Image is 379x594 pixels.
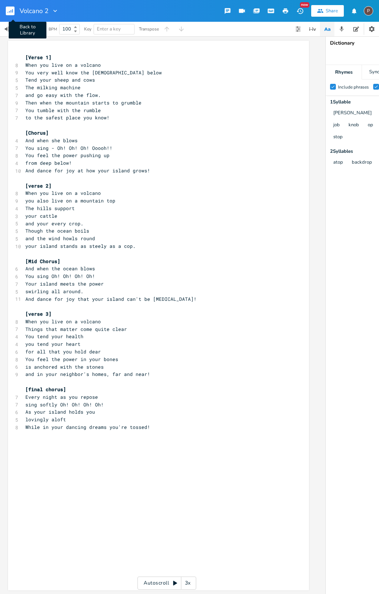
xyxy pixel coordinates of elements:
span: As your island holds you [25,409,95,415]
div: Autoscroll [137,577,196,590]
span: is anchored with the stones [25,364,104,370]
button: stop [333,134,343,140]
span: You sing Oh! Oh! Oh! Oh! [25,273,95,279]
span: Though the ocean boils [25,228,89,234]
button: op [368,122,373,128]
button: atop [333,160,343,166]
span: to the safest place you know! [25,114,110,121]
span: You sing - Oh! Oh! Oh! Ooooh!! [25,145,112,151]
span: Enter a key [97,26,121,32]
span: Volcano 2 [20,8,49,14]
span: When you live on a volcano [25,318,101,325]
span: And dance for joy that your island can't be [MEDICAL_DATA]! [25,296,197,302]
span: [verse 3] [25,311,52,317]
button: Back to Library [6,2,20,20]
span: You tend your health [25,333,83,340]
span: When you live on a volcano [25,62,101,68]
span: you also live on a mountain top [25,197,115,204]
span: You feel the power in your bones [25,356,118,362]
span: and your every crop. [25,220,83,227]
span: and in your neighbor's homes, far and near! [25,371,150,377]
span: The hills support [25,205,75,212]
button: [PERSON_NAME] [333,110,372,116]
span: [Chorus] [25,130,49,136]
span: And dance for joy at how your island grows! [25,167,150,174]
span: Every night as you repose [25,394,98,400]
div: Transpose [139,27,159,31]
div: Include phrases [338,85,369,89]
div: Paul H [364,6,373,16]
span: You feel the power pushing up [25,152,110,159]
span: and the wind howls round [25,235,95,242]
span: Your island meets the power [25,280,104,287]
div: 3x [181,577,194,590]
span: [Mid Chorus] [25,258,60,265]
span: your cattle [25,213,57,219]
span: [final chorus] [25,386,66,393]
button: knob [349,122,359,128]
button: New [293,4,307,17]
span: You very well know the [DEMOGRAPHIC_DATA] below [25,69,162,76]
button: backdrop [352,160,372,166]
div: Share [326,8,338,14]
span: and go easy with the flow. [25,92,101,98]
span: for all that you hold dear [25,348,101,355]
div: BPM [49,27,57,31]
span: swirling all around. [25,288,83,295]
span: [verse 2] [25,183,52,189]
button: P [364,3,373,19]
span: lovingly aloft [25,416,66,423]
div: New [300,2,309,8]
span: from deep below! [25,160,72,166]
button: Share [311,5,344,17]
span: The milking machine [25,84,81,91]
div: Rhymes [326,65,362,79]
span: [Verse 1] [25,54,52,61]
span: Tend your sheep and cows [25,77,95,83]
span: When you live on a volcano [25,190,101,196]
span: you tend your heart [25,341,81,347]
span: While in your dancing dreams you're tossed! [25,424,150,430]
button: job [333,122,340,128]
span: sing softly Oh! Oh! Oh! Oh! [25,401,104,408]
div: Key [84,27,91,31]
span: And when she blows [25,137,78,144]
span: Then when the mountain starts to grumble [25,99,141,106]
span: your island stands as steely as a cop. [25,243,136,249]
span: And when the ocean blows [25,265,95,272]
span: Things that matter come quite clear [25,326,127,332]
span: You tumble with the rumble [25,107,101,114]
